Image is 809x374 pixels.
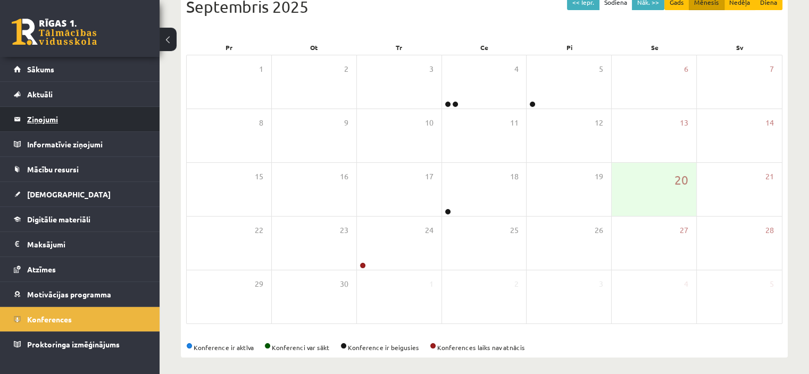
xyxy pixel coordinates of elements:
[595,117,603,129] span: 12
[340,225,348,236] span: 23
[27,89,53,99] span: Aktuāli
[255,278,263,290] span: 29
[595,225,603,236] span: 26
[697,40,782,55] div: Sv
[259,117,263,129] span: 8
[14,182,146,206] a: [DEMOGRAPHIC_DATA]
[27,64,54,74] span: Sākums
[186,343,782,352] div: Konference ir aktīva Konferenci var sākt Konference ir beigusies Konferences laiks nav atnācis
[595,171,603,182] span: 19
[599,278,603,290] span: 3
[612,40,697,55] div: Se
[186,40,271,55] div: Pr
[765,117,774,129] span: 14
[14,107,146,131] a: Ziņojumi
[14,132,146,156] a: Informatīvie ziņojumi
[441,40,527,55] div: Ce
[340,278,348,290] span: 30
[27,164,79,174] span: Mācību resursi
[429,278,433,290] span: 1
[255,225,263,236] span: 22
[27,289,111,299] span: Motivācijas programma
[429,63,433,75] span: 3
[510,225,518,236] span: 25
[765,171,774,182] span: 21
[14,57,146,81] a: Sākums
[259,63,263,75] span: 1
[356,40,441,55] div: Tr
[344,117,348,129] span: 9
[510,171,518,182] span: 18
[770,278,774,290] span: 5
[527,40,612,55] div: Pi
[27,232,146,256] legend: Maksājumi
[271,40,356,55] div: Ot
[514,278,518,290] span: 2
[27,107,146,131] legend: Ziņojumi
[14,332,146,356] a: Proktoringa izmēģinājums
[684,278,688,290] span: 4
[14,207,146,231] a: Digitālie materiāli
[425,225,433,236] span: 24
[344,63,348,75] span: 2
[27,264,56,274] span: Atzīmes
[14,232,146,256] a: Maksājumi
[684,63,688,75] span: 6
[340,171,348,182] span: 16
[14,257,146,281] a: Atzīmes
[27,339,120,349] span: Proktoringa izmēģinājums
[425,117,433,129] span: 10
[27,189,111,199] span: [DEMOGRAPHIC_DATA]
[680,117,688,129] span: 13
[765,225,774,236] span: 28
[425,171,433,182] span: 17
[770,63,774,75] span: 7
[680,225,688,236] span: 27
[27,214,90,224] span: Digitālie materiāli
[255,171,263,182] span: 15
[14,307,146,331] a: Konferences
[514,63,518,75] span: 4
[510,117,518,129] span: 11
[674,171,688,189] span: 20
[599,63,603,75] span: 5
[27,132,146,156] legend: Informatīvie ziņojumi
[14,82,146,106] a: Aktuāli
[14,157,146,181] a: Mācību resursi
[14,282,146,306] a: Motivācijas programma
[12,19,97,45] a: Rīgas 1. Tālmācības vidusskola
[27,314,72,324] span: Konferences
